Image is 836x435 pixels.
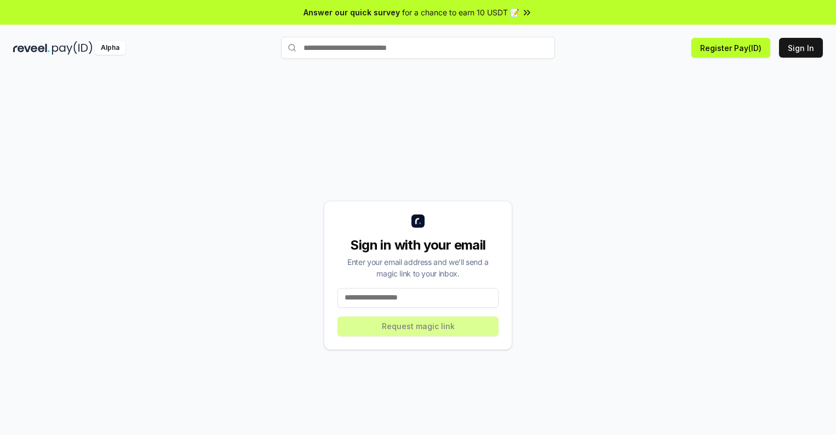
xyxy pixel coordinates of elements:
div: Alpha [95,41,125,55]
img: pay_id [52,41,93,55]
span: Answer our quick survey [304,7,400,18]
button: Sign In [779,38,823,58]
div: Sign in with your email [337,236,499,254]
img: reveel_dark [13,41,50,55]
img: logo_small [411,214,425,228]
div: Enter your email address and we’ll send a magic link to your inbox. [337,256,499,279]
span: for a chance to earn 10 USDT 📝 [402,7,519,18]
button: Register Pay(ID) [691,38,770,58]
